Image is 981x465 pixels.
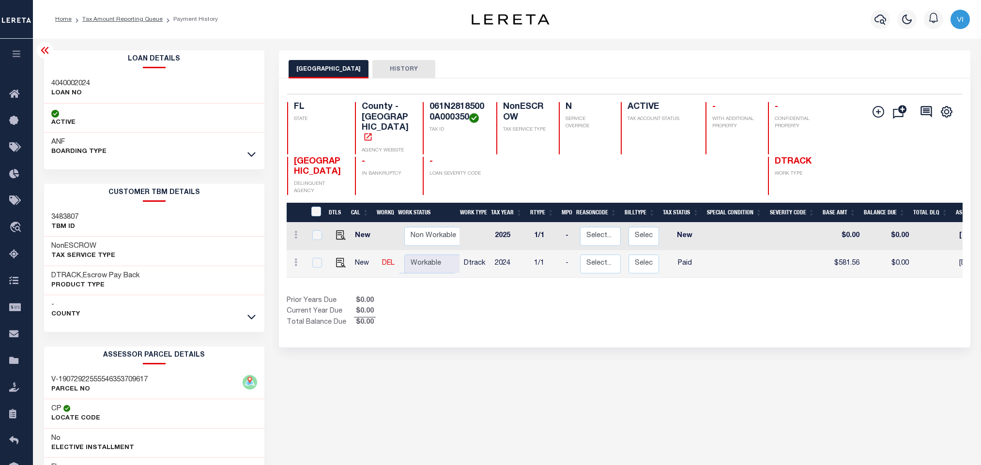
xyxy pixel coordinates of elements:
[822,250,863,278] td: $581.56
[566,116,609,130] p: SERVICE OVERRIDE
[491,250,530,278] td: 2024
[530,223,562,250] td: 1/1
[294,116,343,123] p: STATE
[530,250,562,278] td: 1/1
[55,16,72,22] a: Home
[354,296,376,306] span: $0.00
[51,375,148,385] h3: V-19072922555546353709617
[51,434,61,443] h3: No
[51,281,140,290] p: Product Type
[51,137,107,147] h3: ANF
[44,346,265,364] h2: ASSESSOR PARCEL DETAILS
[460,250,491,278] td: Dtrack
[860,203,909,223] th: Balance Due: activate to sort column ascending
[503,102,547,123] h4: NonESCROW
[663,223,706,250] td: New
[863,223,913,250] td: $0.00
[9,222,25,234] i: travel_explore
[294,157,341,177] span: [GEOGRAPHIC_DATA]
[294,180,343,195] p: DELINQUENT AGENCY
[362,147,411,154] p: AGENCY WEBSITE
[51,310,80,319] p: County
[287,317,354,328] td: Total Balance Due
[429,157,433,166] span: -
[429,102,485,123] h4: 061N28185000A000350
[491,223,530,250] td: 2025
[347,203,373,223] th: CAL: activate to sort column ascending
[766,203,819,223] th: Severity Code: activate to sort column ascending
[354,317,376,328] span: $0.00
[51,241,115,251] h3: NonESCROW
[503,126,547,134] p: TAX SERVICE TYPE
[51,79,90,89] h3: 4040002024
[775,170,824,178] p: WORK TYPE
[394,203,460,223] th: Work Status
[712,103,716,111] span: -
[294,102,343,113] h4: FL
[51,147,107,157] p: BOARDING TYPE
[659,203,703,223] th: Tax Status: activate to sort column ascending
[429,126,485,134] p: TAX ID
[429,170,485,178] p: LOAN SEVERITY CODE
[362,157,365,166] span: -
[287,203,305,223] th: &nbsp;&nbsp;&nbsp;&nbsp;&nbsp;&nbsp;&nbsp;&nbsp;&nbsp;&nbsp;
[863,250,913,278] td: $0.00
[325,203,347,223] th: DTLS
[558,203,572,223] th: MPO
[351,250,378,278] td: New
[362,102,411,144] h4: County - [GEOGRAPHIC_DATA]
[51,414,100,423] p: Locate Code
[51,271,140,281] h3: DTRACK,Escrow Pay Back
[51,222,78,232] p: TBM ID
[289,60,368,78] button: [GEOGRAPHIC_DATA]
[51,443,134,453] p: Elective Installment
[51,118,76,128] p: ACTIVE
[51,212,78,222] h3: 3483807
[472,14,549,25] img: logo-dark.svg
[373,203,394,223] th: WorkQ
[822,223,863,250] td: $0.00
[775,103,778,111] span: -
[819,203,860,223] th: Base Amt: activate to sort column ascending
[354,306,376,317] span: $0.00
[351,223,378,250] td: New
[51,300,80,310] h3: -
[51,404,61,414] h3: CP
[51,385,148,394] p: PARCEL NO
[372,60,435,78] button: HISTORY
[562,250,576,278] td: -
[487,203,526,223] th: Tax Year: activate to sort column ascending
[628,102,694,113] h4: ACTIVE
[621,203,659,223] th: BillType: activate to sort column ascending
[51,251,115,261] p: Tax Service Type
[163,15,218,24] li: Payment History
[287,296,354,306] td: Prior Years Due
[51,89,90,98] p: LOAN NO
[82,16,163,22] a: Tax Amount Reporting Queue
[456,203,487,223] th: Work Type
[775,116,824,130] p: CONFIDENTIAL PROPERTY
[628,116,694,123] p: TAX ACCOUNT STATUS
[663,250,706,278] td: Paid
[44,184,265,202] h2: CUSTOMER TBM DETAILS
[909,203,952,223] th: Total DLQ: activate to sort column ascending
[287,306,354,317] td: Current Year Due
[712,116,756,130] p: WITH ADDITIONAL PROPERTY
[572,203,621,223] th: ReasonCode: activate to sort column ascending
[703,203,766,223] th: Special Condition: activate to sort column ascending
[950,10,970,29] img: svg+xml;base64,PHN2ZyB4bWxucz0iaHR0cDovL3d3dy53My5vcmcvMjAwMC9zdmciIHBvaW50ZXItZXZlbnRzPSJub25lIi...
[44,50,265,68] h2: Loan Details
[526,203,558,223] th: RType: activate to sort column ascending
[566,102,609,113] h4: N
[362,170,411,178] p: IN BANKRUPTCY
[305,203,325,223] th: &nbsp;
[562,223,576,250] td: -
[382,260,395,267] a: DEL
[775,157,812,166] span: DTRACK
